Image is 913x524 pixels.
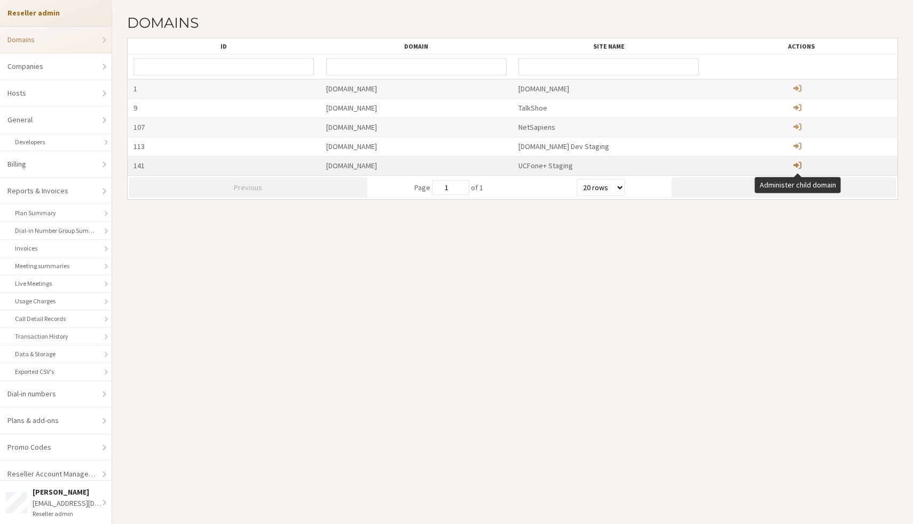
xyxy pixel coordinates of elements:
[793,103,801,113] a: Administer child domain
[513,118,705,137] div: NetSapiens
[129,177,367,198] button: Previous
[793,161,801,170] a: Administer child domain
[479,183,483,192] span: 1
[518,42,699,50] div: Site name
[513,137,705,156] div: [DOMAIN_NAME] Dev Staging
[128,99,320,118] div: 9
[432,180,469,195] input: jump to page
[128,157,320,175] div: 141
[672,177,896,198] button: Next
[128,118,320,137] div: 107
[320,99,513,118] div: [DOMAIN_NAME]
[326,42,507,50] div: Domain
[793,84,801,93] a: Administer child domain
[320,80,513,98] div: [DOMAIN_NAME]
[33,509,106,519] div: Reseller admin
[33,487,106,498] div: [PERSON_NAME]
[577,179,625,196] select: rows per page
[320,137,513,156] div: [DOMAIN_NAME]
[414,180,483,195] span: Page of
[128,137,320,156] div: 113
[128,80,320,98] div: 1
[7,8,60,18] strong: Reseller admin
[133,42,314,50] div: ID
[33,498,106,509] div: [EMAIL_ADDRESS][DOMAIN_NAME]
[513,99,705,118] div: TalkShoe
[513,157,705,175] div: UCFone+ Staging
[793,122,801,132] a: Administer child domain
[513,80,705,98] div: [DOMAIN_NAME]
[320,118,513,137] div: [DOMAIN_NAME]
[793,142,801,151] a: Administer child domain
[711,42,892,50] div: Actions
[127,15,898,30] h2: Domains
[320,157,513,175] div: [DOMAIN_NAME]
